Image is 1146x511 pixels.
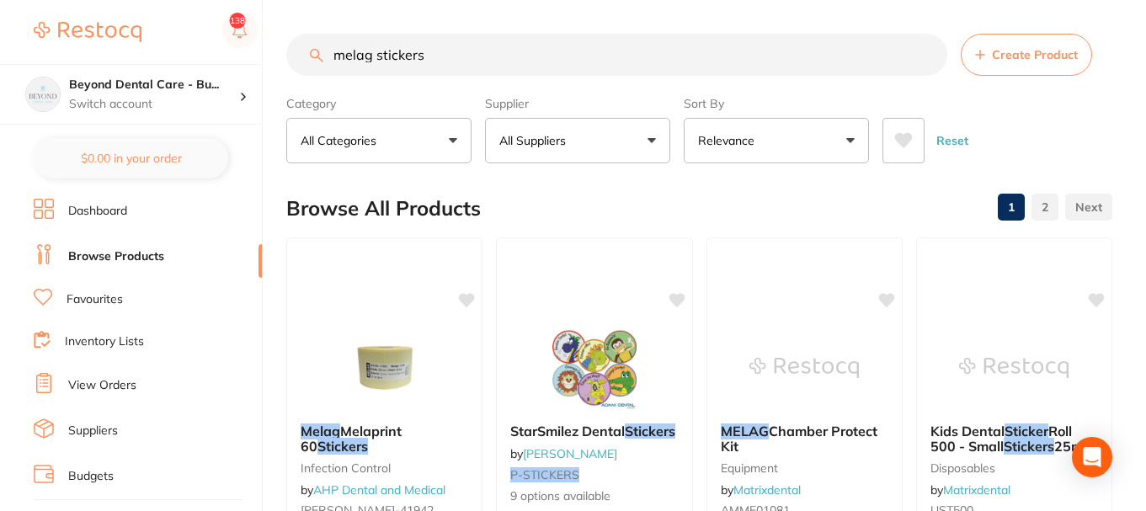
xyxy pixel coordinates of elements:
em: Stickers [1004,438,1054,455]
span: by [510,446,617,461]
small: equipment [721,461,888,475]
img: StarSmilez Dental Stickers [540,326,649,410]
button: Relevance [684,118,869,163]
img: MELAG Chamber Protect Kit [749,326,859,410]
label: Supplier [485,96,670,111]
a: 1 [998,190,1025,224]
label: Category [286,96,472,111]
span: Kids Dental [930,423,1005,439]
span: by [930,482,1010,498]
span: Roll 500 - Small [930,423,1072,455]
em: P-STICKERS [510,467,579,482]
img: Kids Dental Sticker Roll 500 - Small Stickers 25mm [959,326,1069,410]
img: Melag Melaprint 60 Stickers [330,326,440,410]
small: disposables [930,461,1098,475]
a: View Orders [68,377,136,394]
p: All Suppliers [499,132,573,149]
a: Budgets [68,468,114,485]
em: Melag [301,423,340,439]
span: Melaprint 60 [301,423,402,455]
h2: Browse All Products [286,197,481,221]
em: Sticker [1005,423,1048,439]
p: Switch account [69,96,239,113]
button: All Categories [286,118,472,163]
a: Restocq Logo [34,13,141,51]
small: infection control [301,461,468,475]
button: All Suppliers [485,118,670,163]
b: MELAG Chamber Protect Kit [721,423,888,455]
a: Dashboard [68,203,127,220]
button: $0.00 in your order [34,138,228,178]
a: Suppliers [68,423,118,439]
span: by [721,482,801,498]
button: Reset [931,118,973,163]
a: Matrixdental [733,482,801,498]
b: StarSmilez Dental Stickers [510,423,678,439]
a: [PERSON_NAME] [523,446,617,461]
input: Search Products [286,34,947,76]
span: 25mm [1054,438,1095,455]
label: Sort By [684,96,869,111]
span: StarSmilez Dental [510,423,625,439]
a: Matrixdental [943,482,1010,498]
button: Create Product [961,34,1092,76]
a: AHP Dental and Medical [313,482,445,498]
div: Open Intercom Messenger [1072,437,1112,477]
b: Kids Dental Sticker Roll 500 - Small Stickers 25mm [930,423,1098,455]
p: All Categories [301,132,383,149]
img: Restocq Logo [34,22,141,42]
span: Create Product [992,48,1078,61]
span: 9 options available [510,488,678,505]
span: Chamber Protect Kit [721,423,877,455]
b: Melag Melaprint 60 Stickers [301,423,468,455]
p: Relevance [698,132,761,149]
em: Stickers [625,423,675,439]
img: Beyond Dental Care - Burpengary [26,77,60,111]
a: Inventory Lists [65,333,144,350]
em: MELAG [721,423,769,439]
h4: Beyond Dental Care - Burpengary [69,77,239,93]
a: Browse Products [68,248,164,265]
a: Favourites [67,291,123,308]
a: 2 [1031,190,1058,224]
span: by [301,482,445,498]
em: Stickers [317,438,368,455]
